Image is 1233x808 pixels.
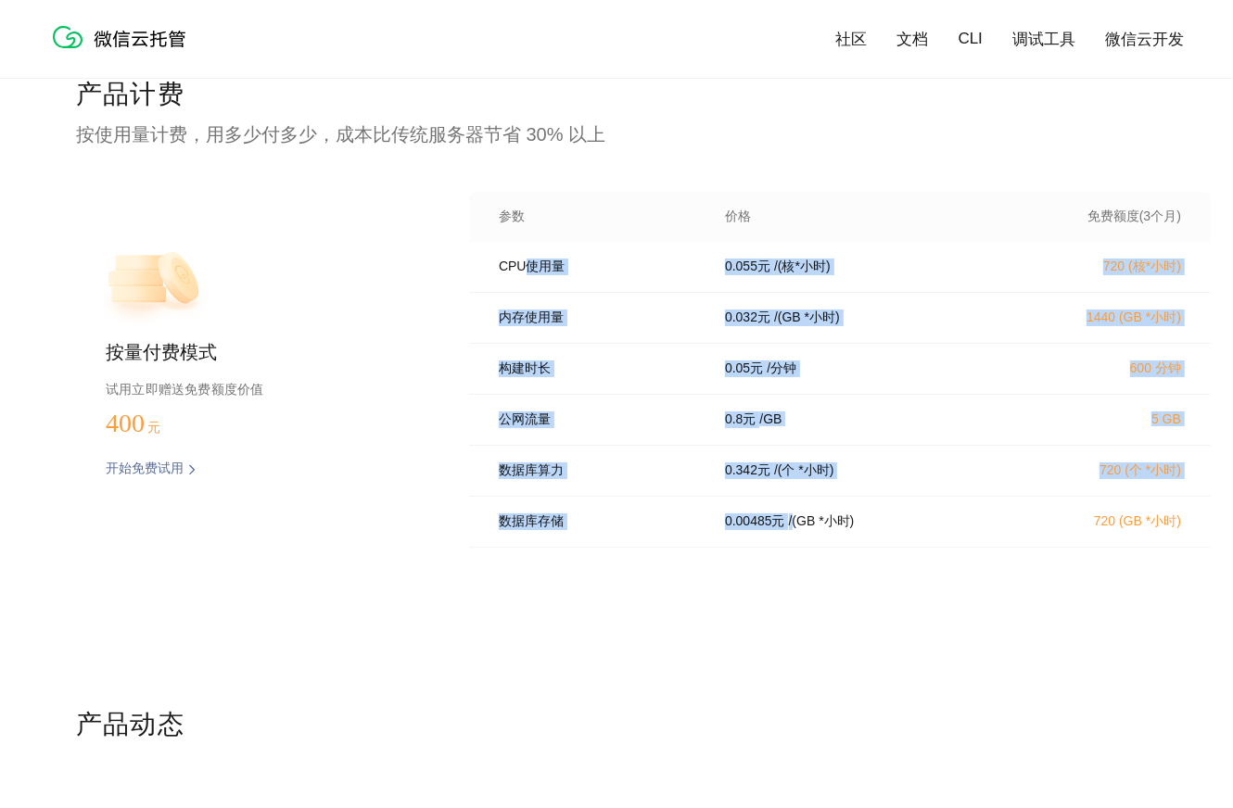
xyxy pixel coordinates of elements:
p: 免费额度(3个月) [1018,208,1181,225]
p: 价格 [725,208,751,225]
p: 公网流量 [499,411,699,428]
p: 内存使用量 [499,309,699,326]
p: 0.032 元 [725,309,770,326]
p: / (个 *小时) [774,462,834,479]
a: CLI [959,30,983,48]
a: 社区 [836,29,868,50]
img: 微信云托管 [49,19,197,56]
p: 5 GB [1018,411,1181,426]
p: 产品计费 [76,77,1211,114]
p: 参数 [499,208,699,225]
p: / GB [759,411,782,428]
p: 0.055 元 [725,259,770,275]
p: 0.8 元 [725,411,756,428]
p: / (GB *小时) [774,309,840,326]
span: 元 [147,421,160,435]
p: 1440 (GB *小时) [1018,309,1181,326]
a: 微信云托管 [49,43,197,58]
p: / (GB *小时) [789,513,855,530]
p: 开始免费试用 [106,461,184,479]
p: 数据库存储 [499,513,699,530]
p: / (核*小时) [774,259,831,275]
p: 0.00485 元 [725,513,785,530]
p: 720 (GB *小时) [1018,513,1181,530]
p: 数据库算力 [499,462,699,479]
a: 文档 [897,29,929,50]
p: 0.05 元 [725,360,763,377]
p: 试用立即赠送免费额度价值 [106,377,410,401]
p: 产品动态 [76,707,1211,744]
p: 600 分钟 [1018,360,1181,377]
a: 调试工具 [1012,29,1075,50]
a: 微信云开发 [1105,29,1184,50]
p: 400 [106,409,198,438]
p: 0.342 元 [725,462,770,479]
p: 构建时长 [499,360,699,377]
p: 720 (个 *小时) [1018,462,1181,479]
p: 按量付费模式 [106,340,410,366]
p: CPU使用量 [499,259,699,275]
p: / 分钟 [767,360,796,377]
p: 按使用量计费，用多少付多少，成本比传统服务器节省 30% 以上 [76,121,1211,147]
p: 720 (核*小时) [1018,259,1181,275]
